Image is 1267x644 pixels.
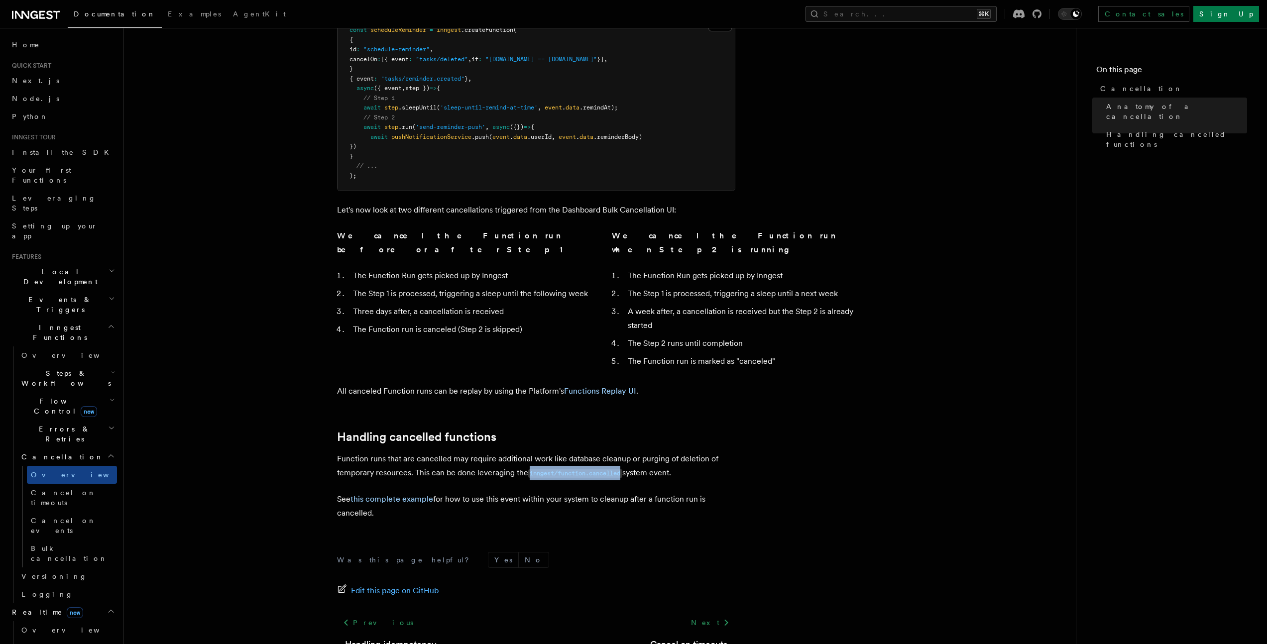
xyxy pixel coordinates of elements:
a: Next [685,614,735,632]
span: { event [349,75,374,82]
span: .reminderBody) [593,133,642,140]
span: event [545,104,562,111]
li: The Step 1 is processed, triggering a sleep until a next week [625,287,863,301]
span: => [430,85,437,92]
span: inngest [437,26,461,33]
span: const [349,26,367,33]
span: Logging [21,590,73,598]
a: Functions Replay UI [564,386,636,396]
span: async [492,123,510,130]
span: }] [597,56,604,63]
span: Documentation [74,10,156,18]
span: step [384,104,398,111]
span: await [363,104,381,111]
a: Sign Up [1193,6,1259,22]
span: data [566,104,579,111]
button: Steps & Workflows [17,364,117,392]
a: Edit this page on GitHub [337,584,439,598]
span: ({ event [374,85,402,92]
strong: We cancel the Function run before or after Step 1 [337,231,564,254]
span: ( [412,123,416,130]
li: The Function Run gets picked up by Inngest [350,269,588,283]
span: : [356,46,360,53]
button: Events & Triggers [8,291,117,319]
button: Flow Controlnew [17,392,117,420]
button: Realtimenew [8,603,117,621]
span: : [409,56,412,63]
span: , [604,56,607,63]
span: .createFunction [461,26,513,33]
span: Overview [31,471,133,479]
a: Versioning [17,567,117,585]
p: Let's now look at two different cancellations triggered from the Dashboard Bulk Cancellation UI: [337,203,735,217]
span: pushNotificationService [391,133,471,140]
button: Local Development [8,263,117,291]
span: Features [8,253,41,261]
span: Overview [21,351,124,359]
span: Cancellation [1100,84,1182,94]
span: { [349,36,353,43]
span: , [468,75,471,82]
span: // ... [356,162,377,169]
span: , [485,123,489,130]
kbd: ⌘K [977,9,991,19]
span: } [464,75,468,82]
li: The Step 2 runs until completion [625,336,863,350]
span: Cancel on events [31,517,96,535]
span: , [402,85,405,92]
a: AgentKit [227,3,292,27]
li: Three days after, a cancellation is received [350,305,588,319]
span: Inngest Functions [8,322,108,342]
span: Setting up your app [12,222,98,240]
span: } [349,153,353,160]
span: => [524,123,531,130]
span: Install the SDK [12,148,115,156]
a: Logging [17,585,117,603]
span: . [562,104,566,111]
span: Cancel on timeouts [31,489,96,507]
li: A week after, a cancellation is received but the Step 2 is already started [625,305,863,332]
a: Overview [17,621,117,639]
span: "schedule-reminder" [363,46,430,53]
span: .userId [527,133,552,140]
a: Install the SDK [8,143,117,161]
strong: We cancel the Function run when Step 2 is running [612,231,836,254]
span: { [437,85,440,92]
span: Quick start [8,62,51,70]
span: // Step 1 [363,95,395,102]
span: "tasks/deleted" [416,56,468,63]
button: Yes [488,552,518,567]
button: No [519,552,549,567]
span: Home [12,40,40,50]
a: Contact sales [1098,6,1189,22]
span: await [363,123,381,130]
span: step }) [405,85,430,92]
span: .push [471,133,489,140]
h4: On this page [1096,64,1247,80]
span: } [349,65,353,72]
span: 'sleep-until-remind-at-time' [440,104,538,111]
span: .sleepUntil [398,104,437,111]
span: , [430,46,433,53]
span: = [430,26,433,33]
a: Handling cancelled functions [337,430,496,444]
a: Your first Functions [8,161,117,189]
a: Home [8,36,117,54]
span: Inngest tour [8,133,56,141]
span: }) [349,143,356,150]
span: , [538,104,541,111]
a: Previous [337,614,419,632]
a: Handling cancelled functions [1102,125,1247,153]
a: Cancel on timeouts [27,484,117,512]
span: async [356,85,374,92]
a: Examples [162,3,227,27]
a: Setting up your app [8,217,117,245]
a: Python [8,107,117,125]
li: The Function Run gets picked up by Inngest [625,269,863,283]
span: event [559,133,576,140]
span: if [471,56,478,63]
span: data [579,133,593,140]
span: Your first Functions [12,166,71,184]
span: Realtime [8,607,83,617]
span: 'send-reminder-push' [416,123,485,130]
